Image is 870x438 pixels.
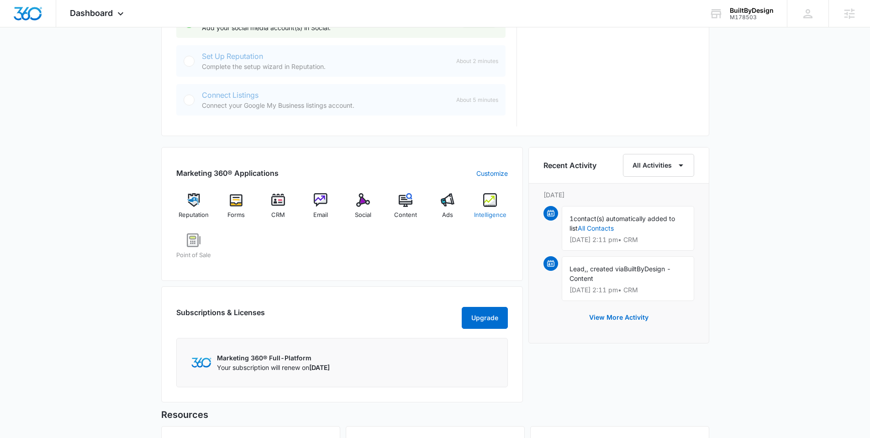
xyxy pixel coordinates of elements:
p: Complete the setup wizard in Reputation. [202,62,449,71]
span: Content [394,211,417,220]
span: CRM [271,211,285,220]
p: Add your social media account(s) in Social. [202,23,452,32]
a: Forms [218,193,253,226]
h5: Resources [161,408,709,422]
span: Intelligence [474,211,506,220]
img: Marketing 360 Logo [191,358,211,367]
span: , created via [586,265,624,273]
div: account name [730,7,774,14]
span: [DATE] [309,364,330,371]
h2: Marketing 360® Applications [176,168,279,179]
span: 1 [569,215,574,222]
span: Reputation [179,211,209,220]
p: [DATE] [543,190,694,200]
a: Intelligence [473,193,508,226]
span: Email [313,211,328,220]
span: Lead, [569,265,586,273]
p: Your subscription will renew on [217,363,330,372]
span: Point of Sale [176,251,211,260]
span: Social [355,211,371,220]
p: [DATE] 2:11 pm • CRM [569,237,686,243]
a: Reputation [176,193,211,226]
span: About 5 minutes [456,96,498,104]
span: Forms [227,211,245,220]
a: Ads [430,193,465,226]
div: account id [730,14,774,21]
a: Content [388,193,423,226]
span: contact(s) automatically added to list [569,215,675,232]
p: Marketing 360® Full-Platform [217,353,330,363]
a: Customize [476,169,508,178]
a: Social [346,193,381,226]
a: Email [303,193,338,226]
span: About 2 minutes [456,57,498,65]
button: Upgrade [462,307,508,329]
a: Point of Sale [176,233,211,266]
button: All Activities [623,154,694,177]
p: Connect your Google My Business listings account. [202,100,449,110]
span: Ads [442,211,453,220]
h2: Subscriptions & Licenses [176,307,265,325]
p: [DATE] 2:11 pm • CRM [569,287,686,293]
button: View More Activity [580,306,658,328]
span: Dashboard [70,8,113,18]
h6: Recent Activity [543,160,596,171]
a: All Contacts [578,224,614,232]
a: CRM [261,193,296,226]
